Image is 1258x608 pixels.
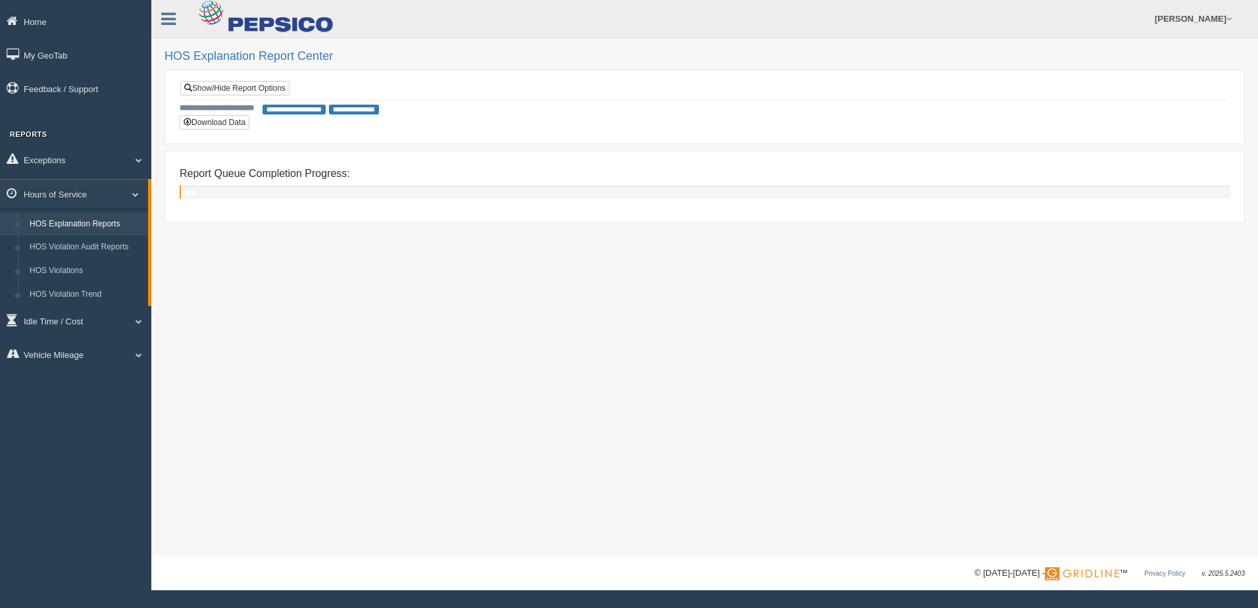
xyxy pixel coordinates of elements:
a: HOS Violation Audit Reports [24,236,148,259]
a: HOS Violation Trend [24,283,148,307]
a: Show/Hide Report Options [180,81,289,95]
div: © [DATE]-[DATE] - ™ [974,567,1245,580]
a: HOS Violations [24,259,148,283]
span: v. 2025.5.2403 [1202,570,1245,577]
button: Download Data [180,115,249,130]
a: HOS Explanation Reports [24,213,148,236]
h2: HOS Explanation Report Center [164,50,1245,63]
h4: Report Queue Completion Progress: [180,168,1230,180]
img: Gridline [1045,567,1119,580]
a: Privacy Policy [1144,570,1185,577]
